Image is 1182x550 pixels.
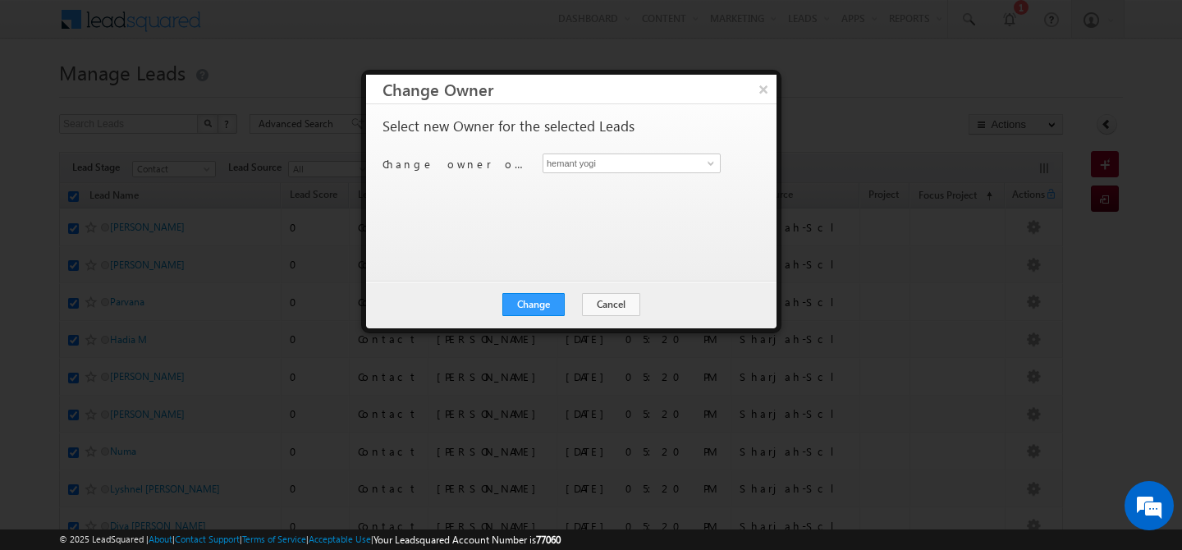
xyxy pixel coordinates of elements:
h3: Change Owner [383,75,777,103]
span: 77060 [536,534,561,546]
div: Minimize live chat window [269,8,309,48]
span: Your Leadsquared Account Number is [373,534,561,546]
input: Type to Search [543,154,721,173]
a: Show All Items [699,155,719,172]
button: Cancel [582,293,640,316]
span: © 2025 LeadSquared | | | | | [59,532,561,548]
p: Select new Owner for the selected Leads [383,119,635,134]
a: Terms of Service [242,534,306,544]
em: Start Chat [223,429,298,451]
textarea: Type your message and hit 'Enter' [21,152,300,415]
button: Change [502,293,565,316]
a: Acceptable Use [309,534,371,544]
a: Contact Support [175,534,240,544]
a: About [149,534,172,544]
p: Change owner of 28 leads to [383,157,530,172]
button: × [750,75,777,103]
img: d_60004797649_company_0_60004797649 [28,86,69,108]
div: Chat with us now [85,86,276,108]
